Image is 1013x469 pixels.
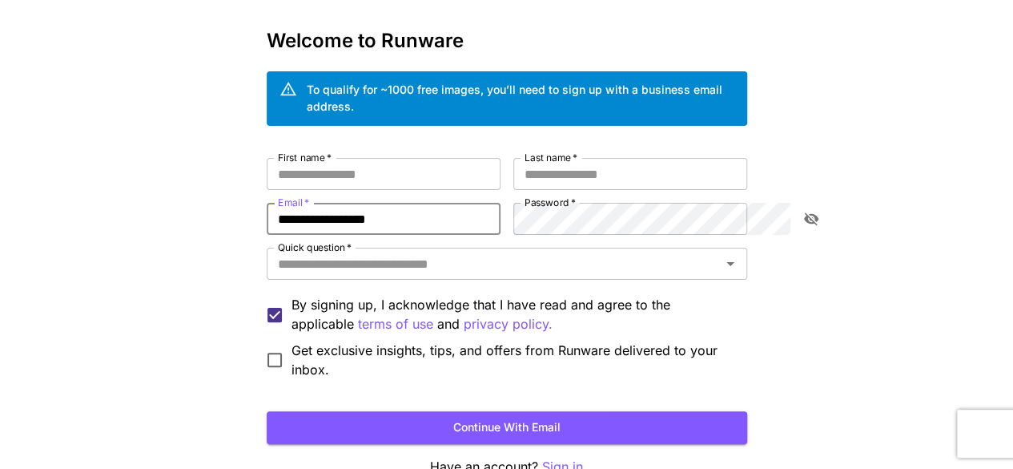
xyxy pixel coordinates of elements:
[278,241,352,254] label: Quick question
[291,341,734,379] span: Get exclusive insights, tips, and offers from Runware delivered to your inbox.
[525,196,576,209] label: Password
[719,253,742,275] button: Open
[797,204,826,233] button: toggle password visibility
[291,295,734,334] p: By signing up, I acknowledge that I have read and agree to the applicable and
[307,81,734,115] div: To qualify for ~1000 free images, you’ll need to sign up with a business email address.
[267,411,747,444] button: Continue with email
[267,30,747,52] h3: Welcome to Runware
[464,314,553,334] p: privacy policy.
[358,314,433,334] p: terms of use
[358,314,433,334] button: By signing up, I acknowledge that I have read and agree to the applicable and privacy policy.
[278,151,332,164] label: First name
[464,314,553,334] button: By signing up, I acknowledge that I have read and agree to the applicable terms of use and
[525,151,577,164] label: Last name
[278,196,309,209] label: Email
